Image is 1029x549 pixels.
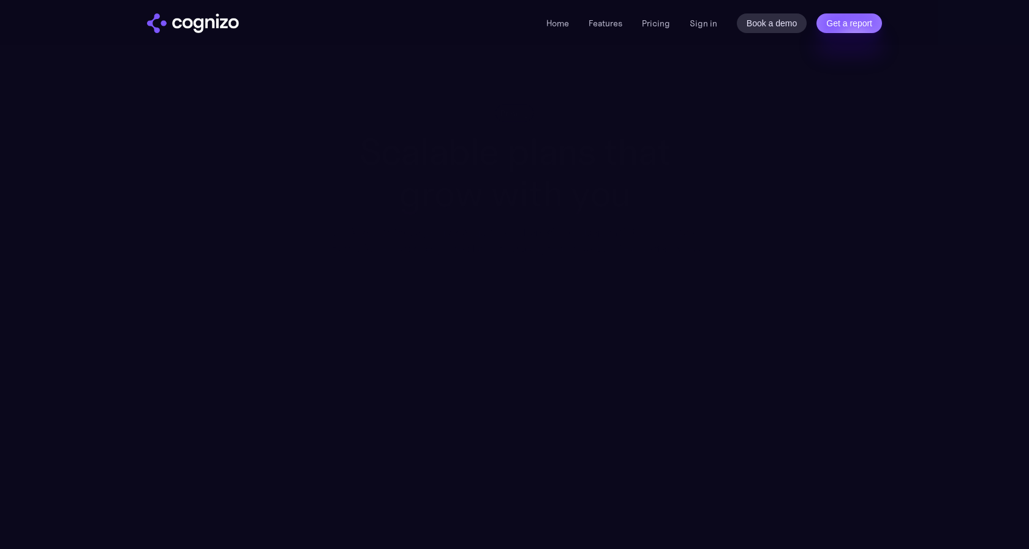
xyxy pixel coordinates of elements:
a: Features [589,18,622,29]
a: Sign in [690,16,717,31]
a: Book a demo [737,13,807,33]
a: Home [546,18,569,29]
img: cognizo logo [147,13,239,33]
div: Pricing [500,107,529,119]
a: home [147,13,239,33]
a: Pricing [642,18,670,29]
div: Turn AI search into a primary acquisition channel with deep analytics focused on action. Our ente... [317,224,712,256]
a: Get a report [816,13,882,33]
h1: Scalable plans that grow with you [317,131,712,215]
